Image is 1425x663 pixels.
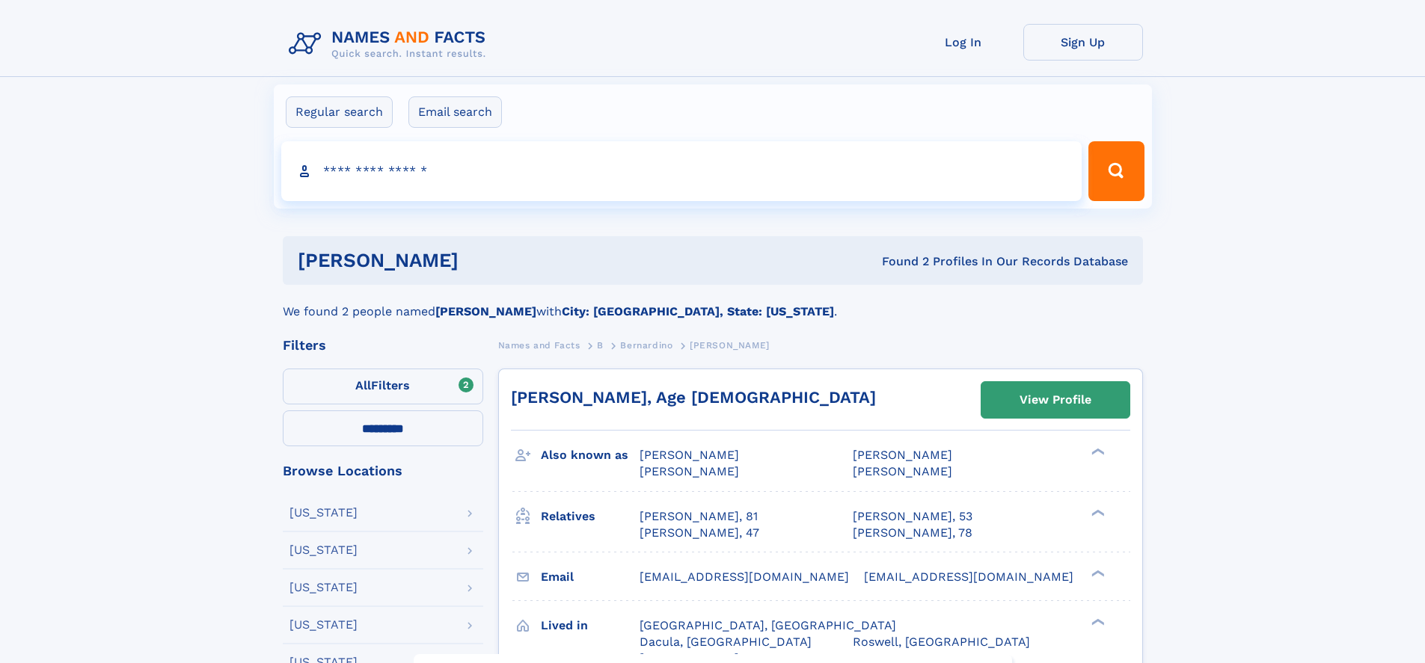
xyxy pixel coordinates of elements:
[289,619,358,631] div: [US_STATE]
[355,378,371,392] span: All
[620,336,672,354] a: Bernardino
[640,570,849,584] span: [EMAIL_ADDRESS][DOMAIN_NAME]
[541,442,640,468] h3: Also known as
[281,141,1082,201] input: search input
[1020,383,1091,417] div: View Profile
[283,285,1143,321] div: We found 2 people named with .
[640,635,812,649] span: Dacula, [GEOGRAPHIC_DATA]
[1088,617,1106,626] div: ❯
[853,464,952,478] span: [PERSON_NAME]
[864,570,1073,584] span: [EMAIL_ADDRESS][DOMAIN_NAME]
[904,24,1023,61] a: Log In
[562,304,834,318] b: City: [GEOGRAPHIC_DATA], State: [US_STATE]
[640,448,739,462] span: [PERSON_NAME]
[640,525,759,541] a: [PERSON_NAME], 47
[541,564,640,590] h3: Email
[408,96,502,128] label: Email search
[620,340,672,351] span: Bernardino
[298,251,670,270] h1: [PERSON_NAME]
[498,336,580,354] a: Names and Facts
[1088,447,1106,457] div: ❯
[640,464,739,478] span: [PERSON_NAME]
[1088,508,1106,517] div: ❯
[981,382,1130,418] a: View Profile
[853,635,1030,649] span: Roswell, [GEOGRAPHIC_DATA]
[1023,24,1143,61] a: Sign Up
[853,448,952,462] span: [PERSON_NAME]
[670,253,1128,270] div: Found 2 Profiles In Our Records Database
[597,336,604,354] a: B
[853,525,972,541] a: [PERSON_NAME], 78
[289,582,358,593] div: [US_STATE]
[435,304,536,318] b: [PERSON_NAME]
[640,508,758,525] a: [PERSON_NAME], 81
[283,24,498,64] img: Logo Names and Facts
[1088,141,1144,201] button: Search Button
[289,544,358,556] div: [US_STATE]
[283,368,483,404] label: Filters
[286,96,393,128] label: Regular search
[690,340,770,351] span: [PERSON_NAME]
[283,464,483,478] div: Browse Locations
[853,508,972,525] a: [PERSON_NAME], 53
[1088,568,1106,578] div: ❯
[289,507,358,519] div: [US_STATE]
[511,388,876,407] a: [PERSON_NAME], Age [DEMOGRAPHIC_DATA]
[597,340,604,351] span: B
[283,339,483,352] div: Filters
[640,618,896,632] span: [GEOGRAPHIC_DATA], [GEOGRAPHIC_DATA]
[541,613,640,638] h3: Lived in
[541,504,640,529] h3: Relatives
